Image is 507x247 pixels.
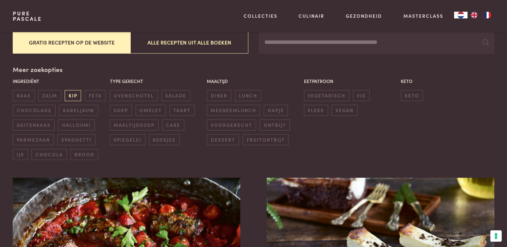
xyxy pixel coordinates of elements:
[401,90,423,101] span: keto
[401,78,494,85] p: Keto
[57,134,95,145] span: spaghetti
[130,31,248,54] button: Alle recepten uit alle boeken
[481,12,494,18] a: FR
[13,90,35,101] span: kaas
[353,90,369,101] span: vis
[85,90,106,101] span: feta
[13,119,54,131] span: geitenkaas
[13,11,42,21] a: PurePascale
[235,90,261,101] span: lunch
[467,12,481,18] a: EN
[110,119,159,131] span: maaltijdsoep
[346,12,382,19] a: Gezondheid
[70,149,98,160] span: brood
[403,12,443,19] a: Masterclass
[490,230,502,242] button: Uw voorkeuren voor toestemming voor trackingtechnologieën
[162,119,184,131] span: cake
[331,105,357,116] span: vegan
[207,78,300,85] p: Maaltijd
[136,105,166,116] span: omelet
[454,12,467,18] div: Language
[162,90,190,101] span: salade
[454,12,494,18] aside: Language selected: Nederlands
[207,90,231,101] span: diner
[110,105,132,116] span: soep
[58,119,94,131] span: halloumi
[59,105,98,116] span: kabeljauw
[149,134,180,145] span: koekjes
[13,134,54,145] span: parmezaan
[260,119,290,131] span: ontbijt
[264,105,288,116] span: hapje
[13,105,55,116] span: chocolade
[13,149,28,160] span: ijs
[38,90,61,101] span: zalm
[207,105,260,116] span: meeneemlunch
[304,105,328,116] span: vlees
[207,134,239,145] span: dessert
[243,134,289,145] span: fruitontbijt
[110,134,145,145] span: spiegelei
[244,12,277,19] a: Collecties
[207,119,256,131] span: voorgerecht
[31,149,67,160] span: chocola
[13,78,106,85] p: Ingrediënt
[467,12,494,18] ul: Language list
[454,12,467,18] a: NL
[304,78,397,85] p: Eetpatroon
[13,31,130,54] button: Gratis recepten op de website
[65,90,81,101] span: kip
[299,12,324,19] a: Culinair
[304,90,350,101] span: vegetarisch
[170,105,195,116] span: taart
[110,78,203,85] p: Type gerecht
[110,90,158,101] span: ovenschotel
